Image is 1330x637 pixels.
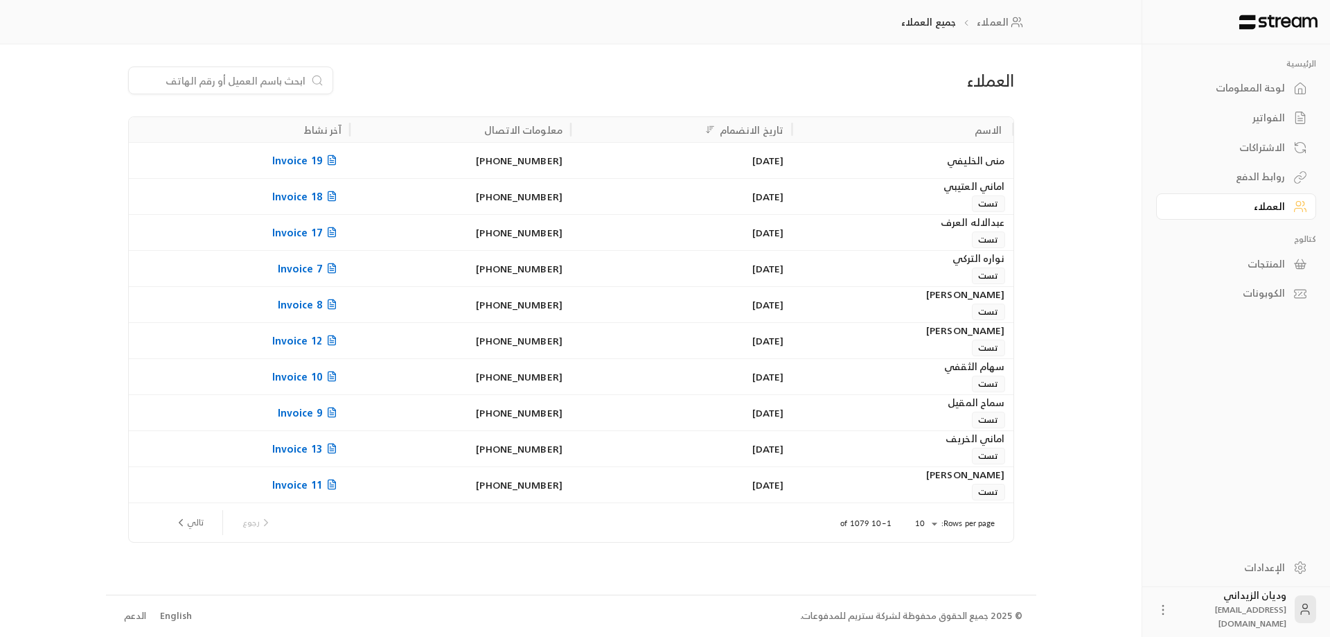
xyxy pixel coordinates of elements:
span: تست [972,232,1004,248]
div: الكوبونات [1173,286,1285,300]
a: العملاء [977,15,1027,29]
div: [DATE] [579,287,783,322]
div: [PHONE_NUMBER] [358,143,562,178]
a: العملاء [1156,193,1316,220]
a: لوحة المعلومات [1156,75,1316,102]
span: تست [972,412,1004,428]
div: [DATE] [579,431,783,466]
p: جميع العملاء [901,15,956,29]
div: تاريخ الانضمام [720,121,784,139]
p: 1–10 of 1079 [840,518,891,529]
span: Invoice 10 [272,368,342,385]
div: العملاء [727,69,1013,91]
a: المنتجات [1156,250,1316,277]
span: Invoice 13 [272,440,342,457]
div: [DATE] [579,179,783,214]
div: 10 [908,515,941,532]
span: تست [972,340,1004,356]
span: Invoice 12 [272,332,342,349]
p: كتالوج [1156,234,1316,245]
div: [DATE] [579,143,783,178]
span: Invoice 17 [272,224,342,241]
div: منى الخليفي [800,143,1004,178]
span: Invoice 7 [278,260,342,277]
div: [DATE] [579,251,783,286]
input: ابحث باسم العميل أو رقم الهاتف [137,73,306,88]
div: [PHONE_NUMBER] [358,215,562,250]
div: [DATE] [579,395,783,430]
div: [DATE] [579,215,783,250]
span: تست [972,376,1004,392]
div: English [160,609,192,623]
img: Logo [1238,15,1319,30]
div: [PHONE_NUMBER] [358,179,562,214]
span: تست [972,268,1004,284]
p: الرئيسية [1156,58,1316,69]
div: لوحة المعلومات [1173,81,1285,95]
div: [PHONE_NUMBER] [358,323,562,358]
p: Rows per page: [941,518,995,529]
div: [PHONE_NUMBER] [358,431,562,466]
span: [EMAIL_ADDRESS][DOMAIN_NAME] [1215,602,1286,631]
div: [PERSON_NAME] [800,323,1004,338]
div: معلومات الاتصال [484,121,562,139]
span: Invoice 18 [272,188,342,205]
div: [PHONE_NUMBER] [358,287,562,322]
div: [DATE] [579,323,783,358]
div: [PERSON_NAME] [800,467,1004,482]
div: اماني العتيبي [800,179,1004,194]
button: Sort [702,121,718,138]
div: سماح المقيل [800,395,1004,410]
div: [DATE] [579,467,783,503]
span: Invoice 9 [278,404,342,421]
div: [PHONE_NUMBER] [358,395,562,430]
a: الإعدادات [1156,554,1316,581]
span: تست [972,448,1004,464]
div: الإعدادات [1173,561,1285,575]
span: Invoice 11 [272,476,342,494]
div: سهام الثقفي [800,359,1004,374]
div: اماني الخريف [800,431,1004,446]
div: [PERSON_NAME] [800,287,1004,302]
a: الدعم [120,604,151,629]
span: تست [972,304,1004,320]
div: المنتجات [1173,257,1285,271]
a: الكوبونات [1156,280,1316,307]
span: تست [972,484,1004,500]
button: next page [169,511,209,534]
div: [PHONE_NUMBER] [358,359,562,394]
div: نواره التركي [800,251,1004,266]
div: الاسم [975,121,1002,139]
a: الفواتير [1156,105,1316,132]
div: عبدالاله العرف [800,215,1004,230]
div: آخر نشاط [304,121,342,139]
nav: breadcrumb [901,15,1028,29]
div: © 2025 جميع الحقوق محفوظة لشركة ستريم للمدفوعات. [800,609,1022,623]
div: الاشتراكات [1173,141,1285,155]
div: العملاء [1173,200,1285,213]
div: [PHONE_NUMBER] [358,467,562,503]
span: تست [972,195,1004,212]
span: Invoice 8 [278,296,342,313]
div: [PHONE_NUMBER] [358,251,562,286]
a: روابط الدفع [1156,164,1316,191]
a: الاشتراكات [1156,134,1316,161]
span: Invoice 19 [272,152,342,169]
div: وديان الزيداني [1178,588,1286,630]
div: [DATE] [579,359,783,394]
div: الفواتير [1173,111,1285,125]
div: روابط الدفع [1173,170,1285,184]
